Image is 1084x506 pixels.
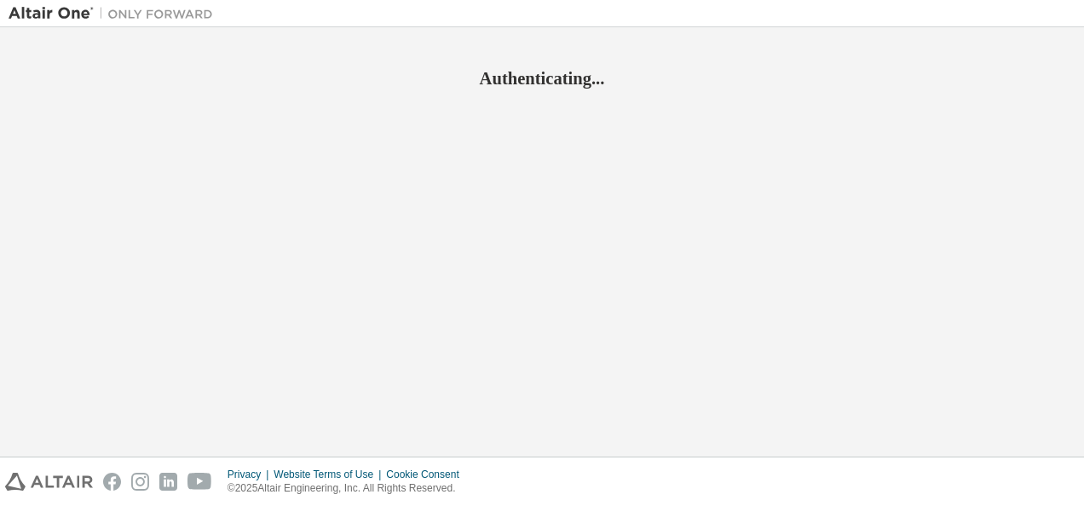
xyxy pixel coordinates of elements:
img: Altair One [9,5,222,22]
p: © 2025 Altair Engineering, Inc. All Rights Reserved. [228,481,470,496]
img: facebook.svg [103,473,121,491]
img: instagram.svg [131,473,149,491]
h2: Authenticating... [9,67,1075,89]
img: altair_logo.svg [5,473,93,491]
div: Privacy [228,468,274,481]
img: linkedin.svg [159,473,177,491]
div: Website Terms of Use [274,468,386,481]
img: youtube.svg [187,473,212,491]
div: Cookie Consent [386,468,469,481]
